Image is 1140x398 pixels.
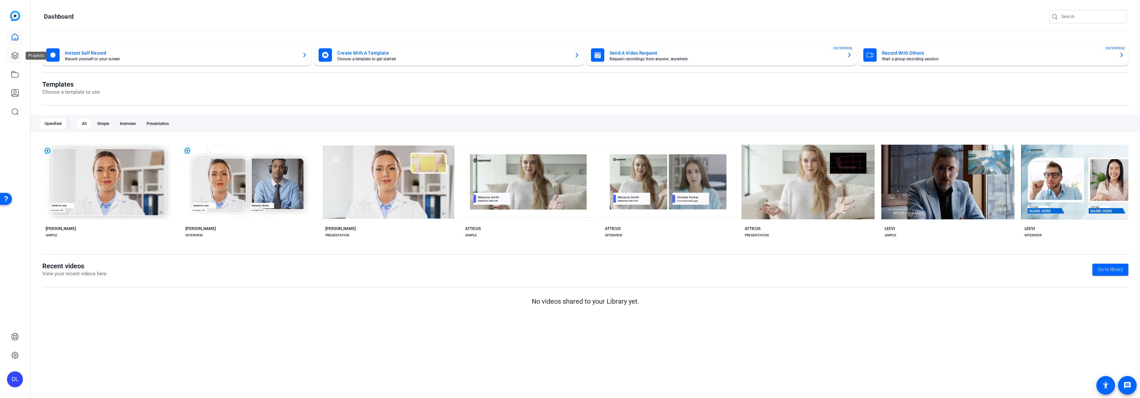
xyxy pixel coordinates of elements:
[7,371,23,387] div: DL
[337,57,569,61] mat-card-subtitle: Choose a template to get started
[26,52,47,60] div: Projects
[1106,46,1125,51] span: ENTERPRISE
[325,226,356,231] div: [PERSON_NAME]
[882,57,1114,61] mat-card-subtitle: Start a group recording session
[44,13,74,21] h1: Dashboard
[465,226,481,231] div: ATTICUS
[42,88,100,96] p: Choose a template to use
[10,11,20,21] img: blue-gradient.svg
[1024,226,1035,231] div: LEEVI
[46,226,76,231] div: [PERSON_NAME]
[885,233,896,238] div: SIMPLE
[42,270,107,278] p: View your recent videos here
[745,226,760,231] div: ATTICUS
[78,118,91,129] div: All
[142,118,173,129] div: Presentation
[1123,381,1131,389] mat-icon: message
[745,233,769,238] div: PRESENTATION
[41,118,66,129] div: OpenReel
[1061,13,1121,21] input: Search
[42,80,100,88] h1: Templates
[859,44,1128,66] button: Record With OthersStart a group recording sessionENTERPRISE
[337,49,569,57] mat-card-title: Create With A Template
[116,118,140,129] div: Interview
[65,49,297,57] mat-card-title: Instant Self Record
[833,46,853,51] span: ENTERPRISE
[315,44,584,66] button: Create With A TemplateChoose a template to get started
[885,226,895,231] div: LEEVI
[65,57,297,61] mat-card-subtitle: Record yourself or your screen
[42,296,1128,306] p: No videos shared to your Library yet.
[587,44,856,66] button: Send A Video RequestRequest recordings from anyone, anywhereENTERPRISE
[605,226,621,231] div: ATTICUS
[42,44,311,66] button: Instant Self RecordRecord yourself or your screen
[93,118,113,129] div: Simple
[1098,266,1123,273] span: Go to library
[882,49,1114,57] mat-card-title: Record With Others
[465,233,477,238] div: SIMPLE
[46,233,57,238] div: SIMPLE
[610,49,841,57] mat-card-title: Send A Video Request
[185,226,216,231] div: [PERSON_NAME]
[605,233,622,238] div: INTERVIEW
[1024,233,1042,238] div: INTERVIEW
[1092,264,1128,276] a: Go to library
[610,57,841,61] mat-card-subtitle: Request recordings from anyone, anywhere
[325,233,349,238] div: PRESENTATION
[42,262,107,270] h1: Recent videos
[185,233,203,238] div: INTERVIEW
[1102,381,1110,389] mat-icon: accessibility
